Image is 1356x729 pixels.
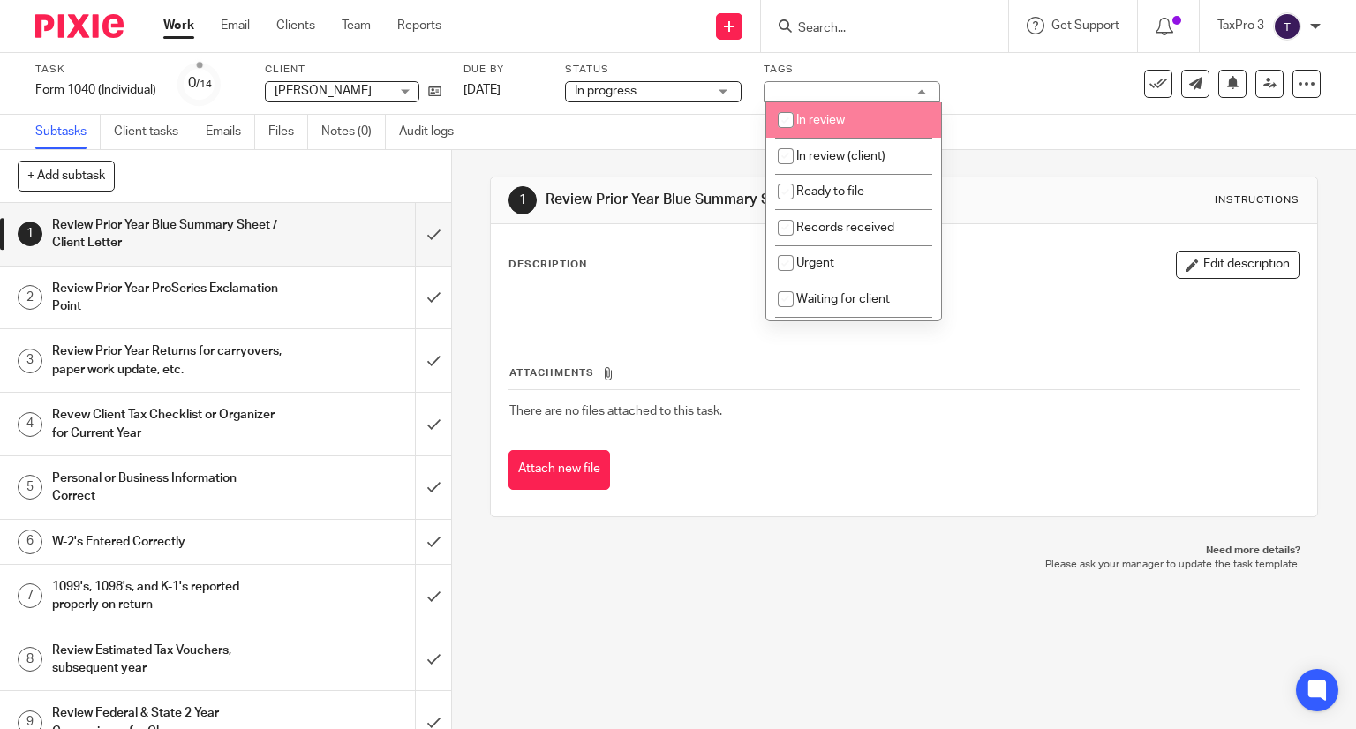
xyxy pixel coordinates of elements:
[796,150,885,162] span: In review (client)
[796,257,834,269] span: Urgent
[796,185,864,198] span: Ready to file
[18,222,42,246] div: 1
[18,285,42,310] div: 2
[18,349,42,373] div: 3
[508,186,537,214] div: 1
[52,275,282,320] h1: Review Prior Year ProSeries Exclamation Point
[1176,251,1299,279] button: Edit description
[399,115,467,149] a: Audit logs
[463,63,543,77] label: Due by
[508,544,1301,558] p: Need more details?
[114,115,192,149] a: Client tasks
[18,530,42,554] div: 6
[764,63,940,77] label: Tags
[35,81,156,99] div: Form 1040 (Individual)
[18,475,42,500] div: 5
[52,338,282,383] h1: Review Prior Year Returns for carryovers, paper work update, etc.
[546,191,941,209] h1: Review Prior Year Blue Summary Sheet / Client Letter
[52,402,282,447] h1: Revew Client Tax Checklist or Organizer for Current Year
[35,115,101,149] a: Subtasks
[265,63,441,77] label: Client
[463,84,501,96] span: [DATE]
[1215,193,1299,207] div: Instructions
[565,63,742,77] label: Status
[509,368,594,378] span: Attachments
[342,17,371,34] a: Team
[35,63,156,77] label: Task
[275,85,372,97] span: [PERSON_NAME]
[508,558,1301,572] p: Please ask your manager to update the task template.
[52,574,282,619] h1: 1099's, 1098's, and K-1's reported properly on return
[276,17,315,34] a: Clients
[18,583,42,608] div: 7
[1051,19,1119,32] span: Get Support
[508,450,610,490] button: Attach new file
[52,465,282,510] h1: Personal or Business Information Correct
[52,529,282,555] h1: W-2's Entered Correctly
[52,212,282,257] h1: Review Prior Year Blue Summary Sheet / Client Letter
[188,73,212,94] div: 0
[796,114,845,126] span: In review
[196,79,212,89] small: /14
[18,161,115,191] button: + Add subtask
[18,647,42,672] div: 8
[1273,12,1301,41] img: svg%3E
[206,115,255,149] a: Emails
[796,222,894,234] span: Records received
[796,21,955,37] input: Search
[575,85,637,97] span: In progress
[18,412,42,437] div: 4
[508,258,587,272] p: Description
[221,17,250,34] a: Email
[52,637,282,682] h1: Review Estimated Tax Vouchers, subsequent year
[321,115,386,149] a: Notes (0)
[796,293,890,305] span: Waiting for client
[35,14,124,38] img: Pixie
[268,115,308,149] a: Files
[163,17,194,34] a: Work
[397,17,441,34] a: Reports
[509,405,722,417] span: There are no files attached to this task.
[1217,17,1264,34] p: TaxPro 3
